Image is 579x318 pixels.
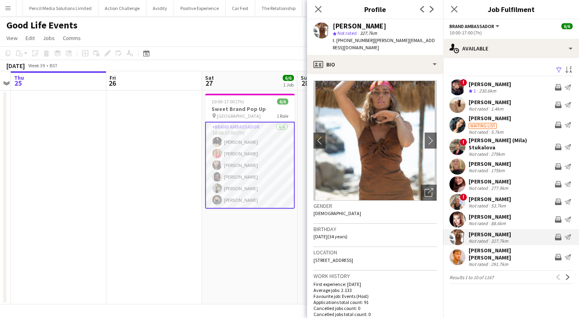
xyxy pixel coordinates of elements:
[561,23,573,29] span: 6/6
[255,0,302,16] button: The Relationship
[26,34,35,42] span: Edit
[469,231,511,238] div: [PERSON_NAME]
[313,81,437,201] img: Crew avatar or photo
[50,62,58,68] div: BST
[469,213,511,220] div: [PERSON_NAME]
[3,33,21,43] a: View
[6,34,18,42] span: View
[299,78,310,88] span: 28
[421,185,437,201] div: Open photos pop-in
[449,23,494,29] span: Brand Ambassador
[469,247,552,261] div: [PERSON_NAME] [PERSON_NAME]
[489,203,507,209] div: 53.7km
[313,257,353,263] span: [STREET_ADDRESS]
[63,34,81,42] span: Comms
[469,81,511,88] div: [PERSON_NAME]
[307,4,443,14] h3: Profile
[110,74,116,81] span: Fri
[469,137,552,151] div: [PERSON_NAME] (Mila) Stukalova
[469,195,511,203] div: [PERSON_NAME]
[313,281,437,287] p: First experience: [DATE]
[469,167,489,173] div: Not rated
[217,113,261,119] span: [GEOGRAPHIC_DATA]
[226,0,255,16] button: Car Fest
[469,185,489,191] div: Not rated
[473,88,476,94] span: 1
[313,202,437,209] h3: Gender
[283,75,294,81] span: 6/6
[212,99,244,105] span: 10:00-17:00 (7h)
[477,88,498,95] div: 230.6km
[277,99,288,105] span: 6/6
[469,178,511,185] div: [PERSON_NAME]
[23,0,98,16] button: Pencil Media Solutions Limited
[13,78,24,88] span: 25
[313,305,437,311] p: Cancelled jobs count: 0
[174,0,226,16] button: Positive Experience
[22,33,38,43] a: Edit
[313,249,437,256] h3: Location
[469,238,489,244] div: Not rated
[307,55,443,74] div: Bio
[333,37,374,43] span: t. [PHONE_NUMBER]
[469,203,489,209] div: Not rated
[358,30,379,36] span: 327.7km
[283,82,293,88] div: 1 Job
[489,238,510,244] div: 327.7km
[489,167,506,173] div: 175km
[333,37,435,50] span: | [PERSON_NAME][EMAIL_ADDRESS][DOMAIN_NAME]
[313,311,437,317] p: Cancelled jobs total count: 0
[449,274,494,280] span: Results 1 to 10 of 1167
[313,299,437,305] p: Applications total count: 91
[489,185,510,191] div: 277.9km
[333,22,386,30] div: [PERSON_NAME]
[449,30,573,36] div: 10:00-17:00 (7h)
[14,74,24,81] span: Thu
[205,105,295,113] h3: Sweet Brand Pop Up
[469,160,511,167] div: [PERSON_NAME]
[489,106,505,112] div: 1.4km
[6,62,25,70] div: [DATE]
[489,151,506,157] div: 279km
[277,113,288,119] span: 1 Role
[469,123,497,129] div: Waiting list
[469,106,489,112] div: Not rated
[313,287,437,293] p: Average jobs: 2.133
[313,272,437,280] h3: Work history
[313,210,361,216] span: [DEMOGRAPHIC_DATA]
[469,115,511,122] div: [PERSON_NAME]
[43,34,55,42] span: Jobs
[302,0,370,16] button: [PERSON_NAME] Cargobull
[60,33,84,43] a: Comms
[469,151,489,157] div: Not rated
[98,0,146,16] button: Action Challenge
[301,74,310,81] span: Sun
[337,30,357,36] span: Not rated
[146,0,174,16] button: Avidity
[469,99,511,106] div: [PERSON_NAME]
[205,74,214,81] span: Sat
[489,261,510,267] div: 291.7km
[443,39,579,58] div: Available
[469,220,489,226] div: Not rated
[205,94,295,209] app-job-card: 10:00-17:00 (7h)6/6Sweet Brand Pop Up [GEOGRAPHIC_DATA]1 RoleBrand Ambassador6/610:00-17:00 (7h)[...
[460,139,467,146] span: !
[489,220,507,226] div: 88.6km
[313,293,437,299] p: Favourite job: Events (Host)
[460,79,467,86] span: !
[313,233,347,240] span: [DATE] (34 years)
[449,23,501,29] button: Brand Ambassador
[204,78,214,88] span: 27
[108,78,116,88] span: 26
[6,19,78,31] h1: Good Life Events
[469,129,489,135] div: Not rated
[26,62,46,68] span: Week 39
[40,33,58,43] a: Jobs
[489,129,505,135] div: 5.7km
[313,225,437,233] h3: Birthday
[460,193,467,201] span: !
[205,122,295,209] app-card-role: Brand Ambassador6/610:00-17:00 (7h)[PERSON_NAME][PERSON_NAME][PERSON_NAME][PERSON_NAME][PERSON_NA...
[443,4,579,14] h3: Job Fulfilment
[469,261,489,267] div: Not rated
